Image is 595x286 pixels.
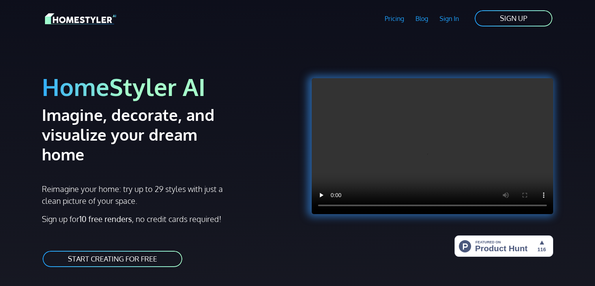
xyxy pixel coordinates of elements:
strong: 10 free renders [79,214,132,224]
h1: HomeStyler AI [42,72,293,102]
a: Blog [410,9,434,28]
a: START CREATING FOR FREE [42,250,183,268]
img: HomeStyler AI - Interior Design Made Easy: One Click to Your Dream Home | Product Hunt [455,235,553,257]
img: HomeStyler AI logo [45,12,116,26]
a: Sign In [434,9,464,28]
p: Reimagine your home: try up to 29 styles with just a clean picture of your space. [42,183,230,207]
a: SIGN UP [474,9,553,27]
p: Sign up for , no credit cards required! [42,213,293,225]
a: Pricing [379,9,410,28]
h2: Imagine, decorate, and visualize your dream home [42,105,243,164]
